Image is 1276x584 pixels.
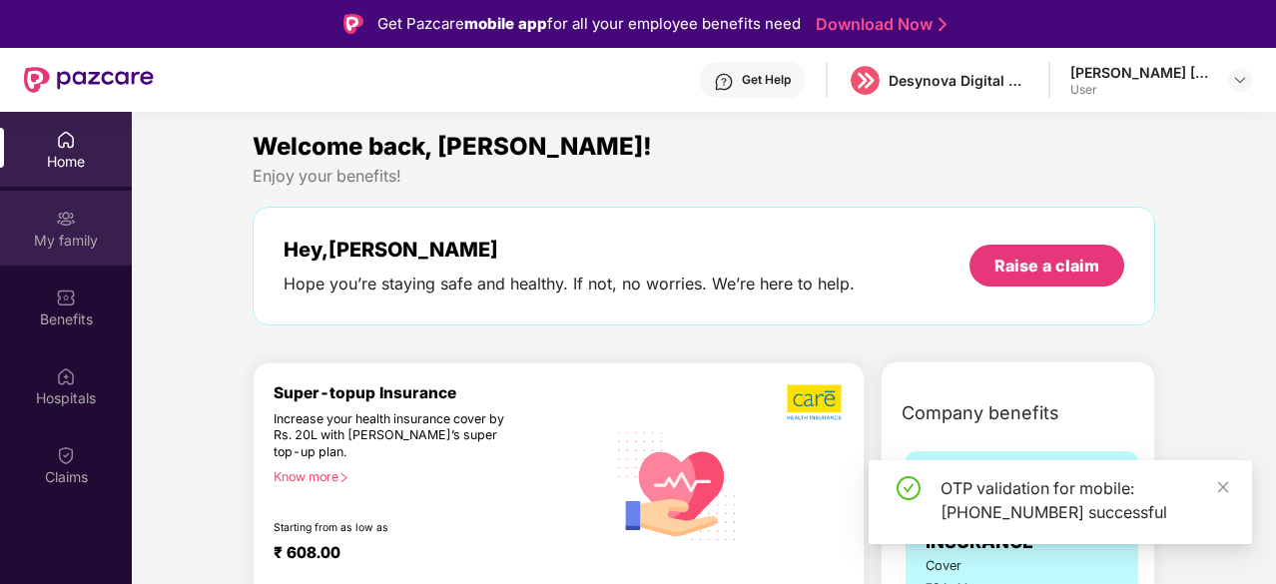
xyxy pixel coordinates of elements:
[284,238,855,262] div: Hey, [PERSON_NAME]
[939,14,947,35] img: Stroke
[714,72,734,92] img: svg+xml;base64,PHN2ZyBpZD0iSGVscC0zMngzMiIgeG1sbnM9Imh0dHA6Ly93d3cudzMub3JnLzIwMDAvc3ZnIiB3aWR0aD...
[274,469,594,483] div: Know more
[464,14,547,33] strong: mobile app
[274,383,606,402] div: Super-topup Insurance
[56,209,76,229] img: svg+xml;base64,PHN2ZyB3aWR0aD0iMjAiIGhlaWdodD0iMjAiIHZpZXdCb3g9IjAgMCAyMCAyMCIgZmlsbD0ibm9uZSIgeG...
[274,411,520,461] div: Increase your health insurance cover by Rs. 20L with [PERSON_NAME]’s super top-up plan.
[56,366,76,386] img: svg+xml;base64,PHN2ZyBpZD0iSG9zcGl0YWxzIiB4bWxucz0iaHR0cDovL3d3dy53My5vcmcvMjAwMC9zdmciIHdpZHRoPS...
[742,72,791,88] div: Get Help
[994,255,1099,277] div: Raise a claim
[338,472,349,483] span: right
[56,445,76,465] img: svg+xml;base64,PHN2ZyBpZD0iQ2xhaW0iIHhtbG5zPSJodHRwOi8vd3d3LnczLm9yZy8yMDAwL3N2ZyIgd2lkdGg9IjIwIi...
[851,66,880,95] img: logo%20(5).png
[926,556,998,576] span: Cover
[787,383,844,421] img: b5dec4f62d2307b9de63beb79f102df3.png
[889,71,1028,90] div: Desynova Digital private limited
[816,14,941,35] a: Download Now
[274,521,521,535] div: Starting from as low as
[902,399,1059,427] span: Company benefits
[274,543,586,567] div: ₹ 608.00
[1070,63,1210,82] div: [PERSON_NAME] [PERSON_NAME]
[284,274,855,294] div: Hope you’re staying safe and healthy. If not, no worries. We’re here to help.
[56,288,76,307] img: svg+xml;base64,PHN2ZyBpZD0iQmVuZWZpdHMiIHhtbG5zPSJodHRwOi8vd3d3LnczLm9yZy8yMDAwL3N2ZyIgd2lkdGg9Ij...
[897,476,921,500] span: check-circle
[606,412,749,557] img: svg+xml;base64,PHN2ZyB4bWxucz0iaHR0cDovL3d3dy53My5vcmcvMjAwMC9zdmciIHhtbG5zOnhsaW5rPSJodHRwOi8vd3...
[253,166,1155,187] div: Enjoy your benefits!
[941,476,1228,524] div: OTP validation for mobile: [PHONE_NUMBER] successful
[1216,480,1230,494] span: close
[56,130,76,150] img: svg+xml;base64,PHN2ZyBpZD0iSG9tZSIgeG1sbnM9Imh0dHA6Ly93d3cudzMub3JnLzIwMDAvc3ZnIiB3aWR0aD0iMjAiIG...
[24,67,154,93] img: New Pazcare Logo
[1232,72,1248,88] img: svg+xml;base64,PHN2ZyBpZD0iRHJvcGRvd24tMzJ4MzIiIHhtbG5zPSJodHRwOi8vd3d3LnczLm9yZy8yMDAwL3N2ZyIgd2...
[1070,82,1210,98] div: User
[377,12,801,36] div: Get Pazcare for all your employee benefits need
[253,132,652,161] span: Welcome back, [PERSON_NAME]!
[343,14,363,34] img: Logo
